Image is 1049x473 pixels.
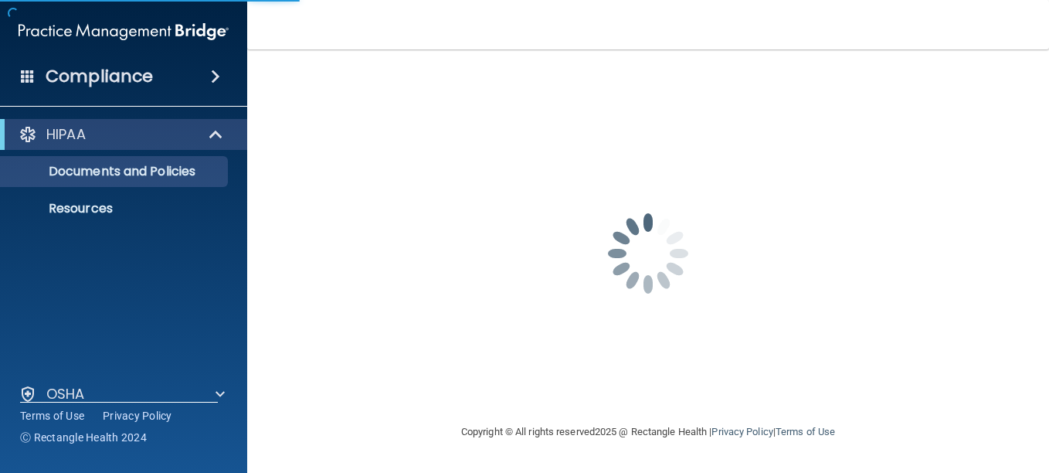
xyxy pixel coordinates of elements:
[19,385,225,403] a: OSHA
[782,363,1030,425] iframe: Drift Widget Chat Controller
[46,385,85,403] p: OSHA
[20,408,84,424] a: Terms of Use
[19,16,229,47] img: PMB logo
[46,125,86,144] p: HIPAA
[20,430,147,445] span: Ⓒ Rectangle Health 2024
[103,408,172,424] a: Privacy Policy
[46,66,153,87] h4: Compliance
[10,164,221,179] p: Documents and Policies
[366,407,930,457] div: Copyright © All rights reserved 2025 @ Rectangle Health | |
[19,125,224,144] a: HIPAA
[711,426,772,437] a: Privacy Policy
[10,201,221,216] p: Resources
[776,426,835,437] a: Terms of Use
[571,176,725,331] img: spinner.e123f6fc.gif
